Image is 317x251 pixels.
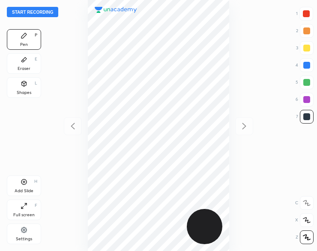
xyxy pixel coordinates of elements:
[35,203,37,208] div: F
[296,110,314,124] div: 7
[15,189,33,193] div: Add Slide
[296,76,314,89] div: 5
[17,91,31,95] div: Shapes
[296,93,314,106] div: 6
[16,237,32,241] div: Settings
[7,7,58,17] button: Start recording
[18,67,30,71] div: Eraser
[20,42,28,47] div: Pen
[296,58,314,72] div: 4
[35,81,37,85] div: L
[296,7,313,21] div: 1
[295,196,314,210] div: C
[296,24,314,38] div: 2
[35,57,37,61] div: E
[35,33,37,37] div: P
[295,213,314,227] div: X
[13,213,35,217] div: Full screen
[34,179,37,184] div: H
[296,41,314,55] div: 3
[296,230,314,244] div: Z
[95,7,137,13] img: logo.38c385cc.svg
